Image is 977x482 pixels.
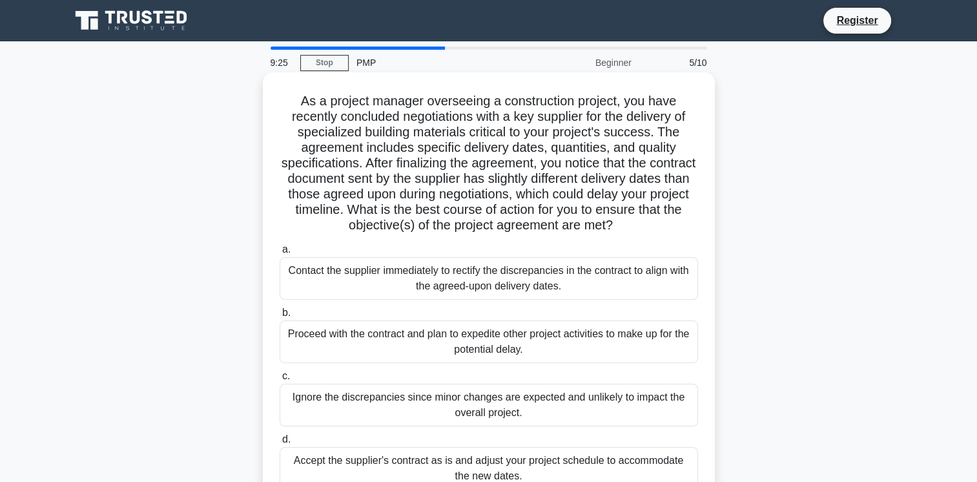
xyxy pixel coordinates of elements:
div: Proceed with the contract and plan to expedite other project activities to make up for the potent... [280,320,698,363]
div: Ignore the discrepancies since minor changes are expected and unlikely to impact the overall proj... [280,384,698,426]
a: Stop [300,55,349,71]
div: Contact the supplier immediately to rectify the discrepancies in the contract to align with the a... [280,257,698,300]
span: c. [282,370,290,381]
div: 5/10 [639,50,715,76]
span: a. [282,244,291,255]
div: 9:25 [263,50,300,76]
div: Beginner [526,50,639,76]
div: PMP [349,50,526,76]
span: d. [282,434,291,445]
h5: As a project manager overseeing a construction project, you have recently concluded negotiations ... [278,93,699,234]
a: Register [828,12,885,28]
span: b. [282,307,291,318]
